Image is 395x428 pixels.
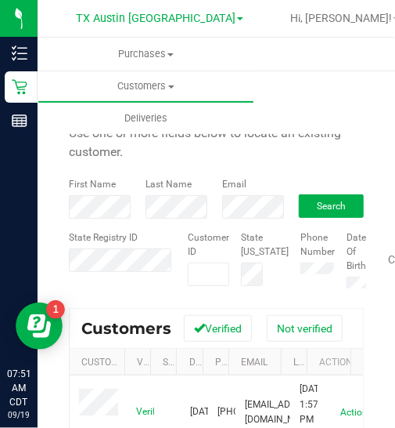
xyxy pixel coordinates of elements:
inline-svg: Reports [12,113,27,129]
p: 09/19 [7,409,31,421]
a: Verified [137,357,176,368]
a: Phone Number [215,357,287,368]
label: Phone Number [300,230,335,259]
span: Customers [81,319,171,338]
label: Email [222,177,246,191]
iframe: Resource center unread badge [46,300,65,319]
span: Action [327,401,378,423]
a: Deliveries [38,102,254,135]
a: Last Modified [293,357,360,368]
span: [EMAIL_ADDRESS][DOMAIN_NAME] [245,397,321,427]
button: Verified [184,315,252,342]
span: TX Austin [GEOGRAPHIC_DATA] [76,12,235,25]
span: Hi, [PERSON_NAME]! [290,12,392,24]
inline-svg: Inventory [12,45,27,61]
inline-svg: Retail [12,79,27,95]
span: Purchases [38,47,254,61]
a: DOB [189,357,207,368]
button: Search [299,194,364,218]
a: Customers [38,70,254,103]
label: State Registry ID [69,230,138,245]
label: State [US_STATE] [241,230,289,259]
label: Last Name [145,177,192,191]
a: Purchases [38,38,254,71]
span: [PHONE_NUMBER] [217,404,296,419]
label: Date Of Birth [347,230,366,273]
a: Customer Name [81,357,159,368]
span: Search [317,201,346,212]
span: Verified [136,404,168,419]
a: State Registry Id [163,357,245,368]
button: Not verified [267,315,343,342]
span: Customers [38,79,253,93]
p: 07:51 AM CDT [7,367,31,409]
label: First Name [69,177,116,191]
span: Deliveries [103,111,189,125]
iframe: Resource center [16,303,63,350]
span: [DATE] [190,404,217,419]
div: Actions [320,357,345,368]
a: Email [242,357,268,368]
label: Customer ID [188,230,229,259]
